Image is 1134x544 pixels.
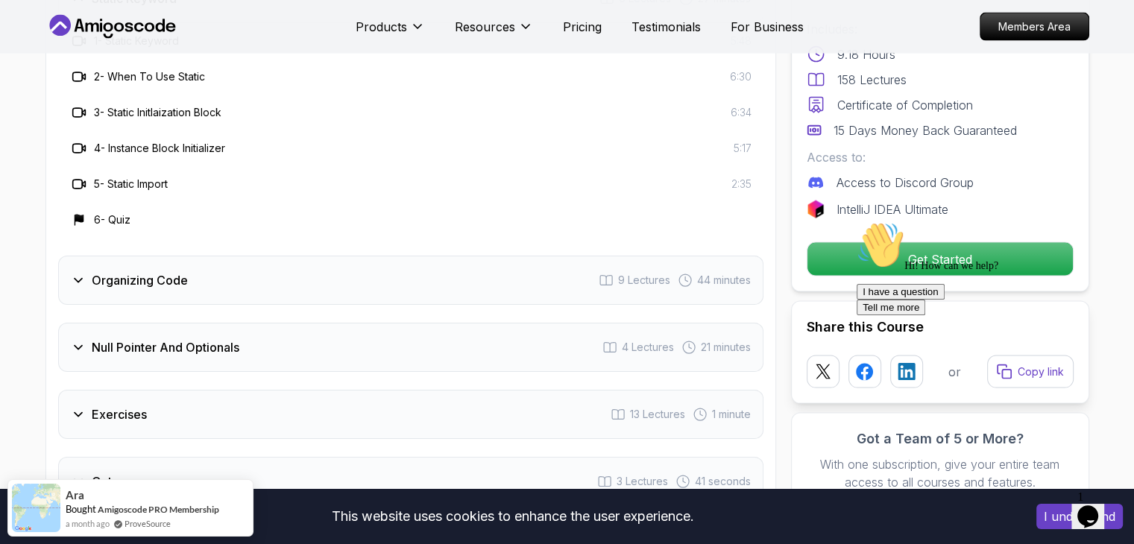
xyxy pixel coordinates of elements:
[695,474,751,489] span: 41 seconds
[807,200,825,218] img: jetbrains logo
[701,340,751,355] span: 21 minutes
[807,455,1074,491] p: With one subscription, give your entire team access to all courses and features.
[125,517,171,530] a: ProveSource
[731,177,752,192] span: 2:35
[618,273,670,288] span: 9 Lectures
[94,69,205,84] h3: 2 - When To Use Static
[980,13,1089,40] p: Members Area
[94,141,225,156] h3: 4 - Instance Block Initializer
[807,317,1074,338] h2: Share this Course
[12,484,60,532] img: provesource social proof notification image
[697,273,751,288] span: 44 minutes
[6,69,94,84] button: I have a question
[712,407,751,422] span: 1 minute
[58,256,763,305] button: Organizing Code9 Lectures 44 minutes
[734,141,752,156] span: 5:17
[92,338,239,356] h3: Null Pointer And Optionals
[980,13,1089,41] a: Members Area
[58,457,763,506] button: Outro3 Lectures 41 seconds
[1036,504,1123,529] button: Accept cookies
[807,242,1074,276] button: Get Started
[92,271,188,289] h3: Organizing Code
[92,472,124,490] h3: Outro
[94,105,221,120] h3: 3 - Static Initlaization Block
[66,517,110,530] span: a month ago
[6,45,148,56] span: Hi! How can we help?
[730,69,752,84] span: 6:30
[92,405,147,423] h3: Exercises
[11,500,1014,533] div: This website uses cookies to enhance the user experience.
[1071,484,1119,529] iframe: chat widget
[356,18,407,36] p: Products
[807,243,1073,276] p: Get Started
[837,200,948,218] p: IntelliJ IDEA Ultimate
[94,177,168,192] h3: 5 - Static Import
[837,96,973,114] p: Certificate of Completion
[851,215,1119,477] iframe: chat widget
[731,105,752,120] span: 6:34
[563,18,602,36] a: Pricing
[731,18,804,36] a: For Business
[617,474,668,489] span: 3 Lectures
[455,18,533,48] button: Resources
[6,84,75,100] button: Tell me more
[98,504,219,515] a: Amigoscode PRO Membership
[356,18,425,48] button: Products
[6,6,54,54] img: :wave:
[837,71,907,89] p: 158 Lectures
[455,18,515,36] p: Resources
[807,148,1074,166] p: Access to:
[58,323,763,372] button: Null Pointer And Optionals4 Lectures 21 minutes
[837,174,974,192] p: Access to Discord Group
[807,428,1074,449] h3: Got a Team of 5 or More?
[66,503,96,515] span: Bought
[631,18,701,36] a: Testimonials
[837,45,895,63] p: 9.18 Hours
[630,407,685,422] span: 13 Lectures
[66,489,84,502] span: Ara
[622,340,674,355] span: 4 Lectures
[6,6,274,100] div: 👋Hi! How can we help?I have a questionTell me more
[834,121,1017,139] p: 15 Days Money Back Guaranteed
[58,390,763,439] button: Exercises13 Lectures 1 minute
[94,212,130,227] h3: 6 - Quiz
